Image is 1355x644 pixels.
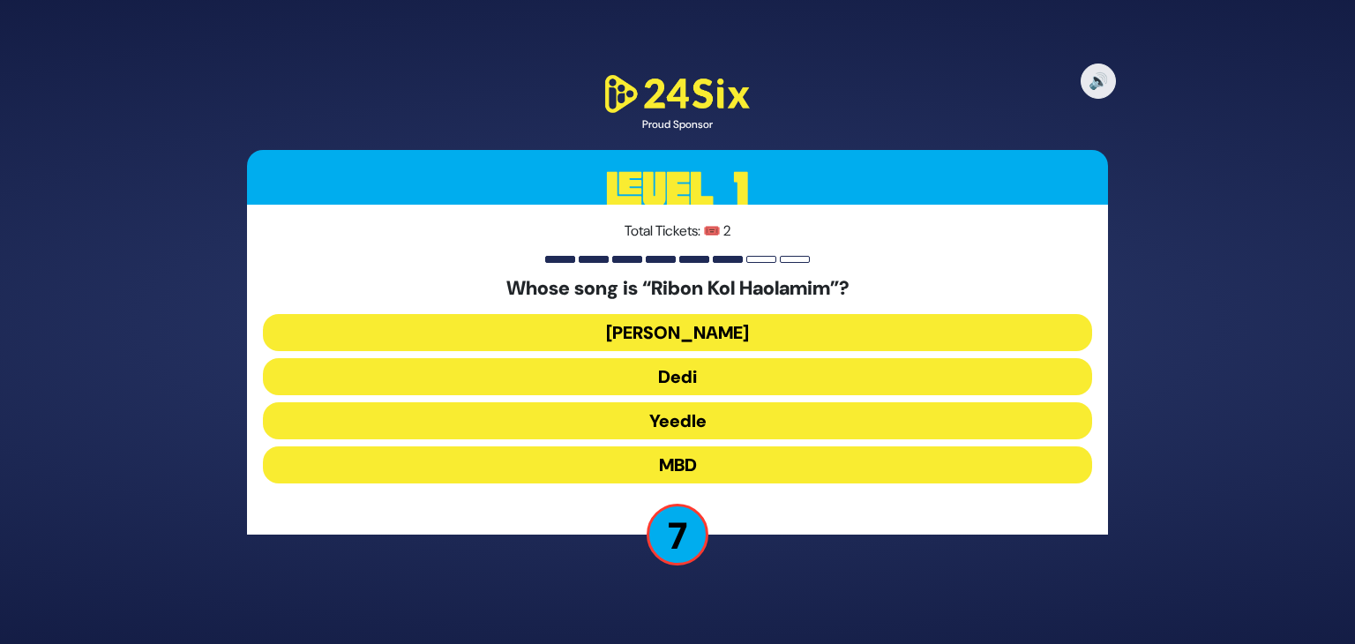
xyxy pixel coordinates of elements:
button: Dedi [263,358,1092,395]
button: 🔊 [1081,64,1116,99]
div: Proud Sponsor [598,116,757,132]
p: Total Tickets: 🎟️ 2 [263,221,1092,242]
h3: Level 1 [247,150,1108,229]
button: [PERSON_NAME] [263,314,1092,351]
p: 7 [647,504,708,565]
button: MBD [263,446,1092,483]
h5: Whose song is “Ribon Kol Haolamim”? [263,277,1092,300]
img: 24Six [598,71,757,116]
button: Yeedle [263,402,1092,439]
